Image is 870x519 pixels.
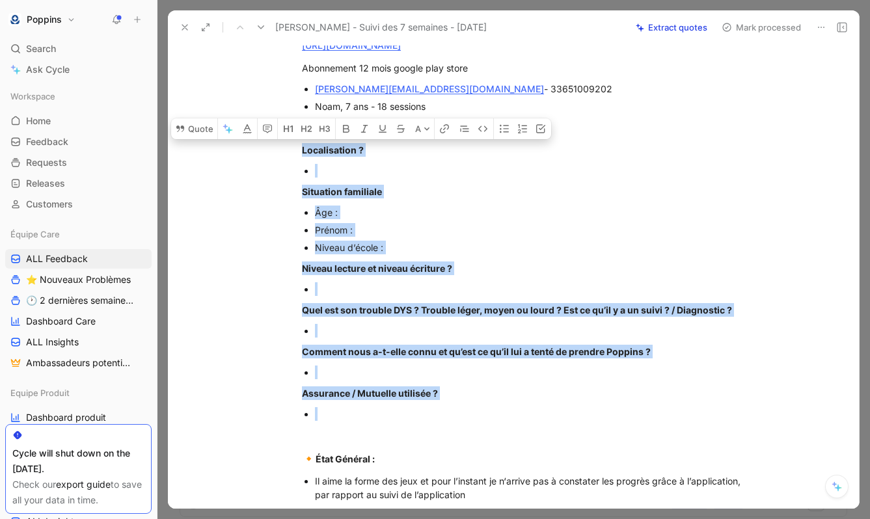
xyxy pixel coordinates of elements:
[5,270,152,289] a: ⭐ Nouveaux Problèmes
[302,304,732,315] strong: Quel est son trouble DYS ? Trouble léger, moyen ou lourd ? Est ce qu’il y a un suivi ? / Diagnost...
[5,249,152,269] a: ALL Feedback
[315,223,752,237] div: Prénom :
[26,356,133,369] span: Ambassadeurs potentiels
[5,39,152,59] div: Search
[302,346,651,357] strong: Comment nous a-t-elle connu et qu’est ce qu’il lui a tenté de prendre Poppins ?
[302,388,438,399] strong: Assurance / Mutuelle utilisée ?
[315,474,752,501] div: Il aime la forme des jeux et pour l’instant je n‘arrive pas à constater les progrès grâce à l’app...
[5,408,152,427] a: Dashboard produit
[5,60,152,79] a: Ask Cycle
[302,452,316,465] span: 🔸
[26,294,137,307] span: 🕐 2 dernières semaines - Occurences
[26,411,106,424] span: Dashboard produit
[302,40,401,51] a: [URL][DOMAIN_NAME]
[8,13,21,26] img: Poppins
[5,224,152,373] div: Équipe CareALL Feedback⭐ Nouveaux Problèmes🕐 2 dernières semaines - OccurencesDashboard CareALL I...
[56,479,111,490] a: export guide
[5,224,152,244] div: Équipe Care
[302,263,452,274] strong: Niveau lecture et niveau écriture ?
[5,153,152,172] a: Requests
[5,291,152,310] a: 🕐 2 dernières semaines - Occurences
[26,135,68,148] span: Feedback
[315,241,752,254] div: Niveau d’école :
[315,101,426,112] span: Noam, 7 ans - 18 sessions
[302,61,752,75] div: Abonnement 12 mois google play store
[27,14,62,25] h1: Poppins
[315,206,752,219] div: Âge :
[12,477,144,508] div: Check our to save all your data in time.
[5,332,152,352] a: ALL Insights
[10,90,55,103] span: Workspace
[26,177,65,190] span: Releases
[26,273,131,286] span: ⭐ Nouveaux Problèmes
[315,505,752,519] div: J’ai vu qu’il avait progresser de la PP
[26,315,96,328] span: Dashboard Care
[5,174,152,193] a: Releases
[5,111,152,131] a: Home
[302,186,382,197] strong: Situation familiale
[315,82,752,96] div: - 33651009202
[315,83,544,94] a: [PERSON_NAME][EMAIL_ADDRESS][DOMAIN_NAME]
[5,194,152,214] a: Customers
[26,62,70,77] span: Ask Cycle
[26,41,56,57] span: Search
[12,446,144,477] div: Cycle will shut down on the [DATE].
[10,228,60,241] span: Équipe Care
[26,114,51,127] span: Home
[26,336,79,349] span: ALL Insights
[630,18,713,36] button: Extract quotes
[26,252,88,265] span: ALL Feedback
[5,312,152,331] a: Dashboard Care
[316,453,375,464] strong: État Général :
[5,383,152,403] div: Equipe Produit
[10,386,70,399] span: Equipe Produit
[5,353,152,373] a: Ambassadeurs potentiels
[716,18,807,36] button: Mark processed
[5,10,79,29] button: PoppinsPoppins
[302,144,364,155] strong: Localisation ?
[26,156,67,169] span: Requests
[275,20,487,35] span: [PERSON_NAME] - Suivi des 7 semaines - [DATE]
[5,86,152,106] div: Workspace
[5,132,152,152] a: Feedback
[26,198,73,211] span: Customers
